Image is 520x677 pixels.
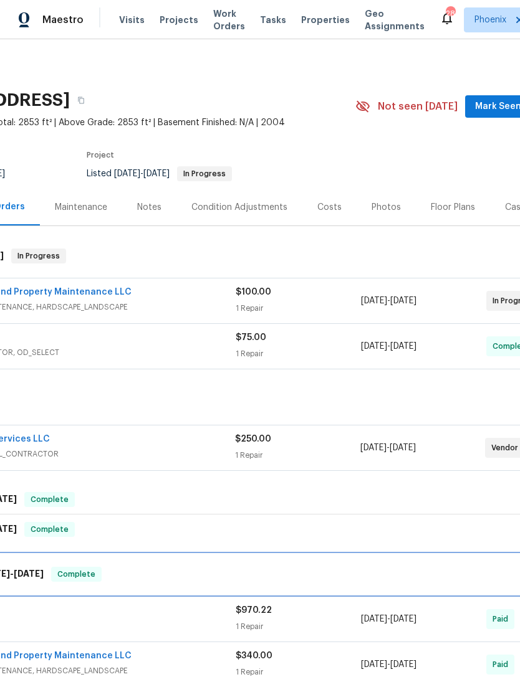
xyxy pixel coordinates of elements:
[26,523,74,536] span: Complete
[361,613,416,625] span: -
[87,169,232,178] span: Listed
[236,606,272,615] span: $970.22
[493,613,513,625] span: Paid
[42,14,84,26] span: Maestro
[236,651,272,660] span: $340.00
[236,348,361,360] div: 1 Repair
[390,615,416,623] span: [DATE]
[114,169,140,178] span: [DATE]
[390,342,416,351] span: [DATE]
[213,7,245,32] span: Work Orders
[14,569,44,578] span: [DATE]
[390,296,416,305] span: [DATE]
[361,296,387,305] span: [DATE]
[361,295,416,307] span: -
[446,7,455,20] div: 28
[361,658,416,671] span: -
[236,620,361,633] div: 1 Repair
[360,443,387,452] span: [DATE]
[317,201,342,214] div: Costs
[378,100,458,113] span: Not seen [DATE]
[178,170,231,178] span: In Progress
[236,288,271,296] span: $100.00
[191,201,287,214] div: Condition Adjustments
[361,615,387,623] span: [DATE]
[26,493,74,506] span: Complete
[361,340,416,353] span: -
[55,201,107,214] div: Maintenance
[360,442,416,454] span: -
[235,449,360,462] div: 1 Repair
[52,568,100,580] span: Complete
[236,333,266,342] span: $75.00
[235,435,271,443] span: $250.00
[372,201,401,214] div: Photos
[70,89,92,111] button: Copy Address
[114,169,170,178] span: -
[260,16,286,24] span: Tasks
[390,443,416,452] span: [DATE]
[236,302,361,315] div: 1 Repair
[361,660,387,669] span: [DATE]
[119,14,145,26] span: Visits
[160,14,198,26] span: Projects
[87,151,114,159] span: Project
[493,658,513,671] span: Paid
[431,201,475,214] div: Floor Plans
[365,7,425,32] span: Geo Assignments
[390,660,416,669] span: [DATE]
[361,342,387,351] span: [DATE]
[12,250,65,262] span: In Progress
[474,14,506,26] span: Phoenix
[137,201,161,214] div: Notes
[143,169,170,178] span: [DATE]
[301,14,350,26] span: Properties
